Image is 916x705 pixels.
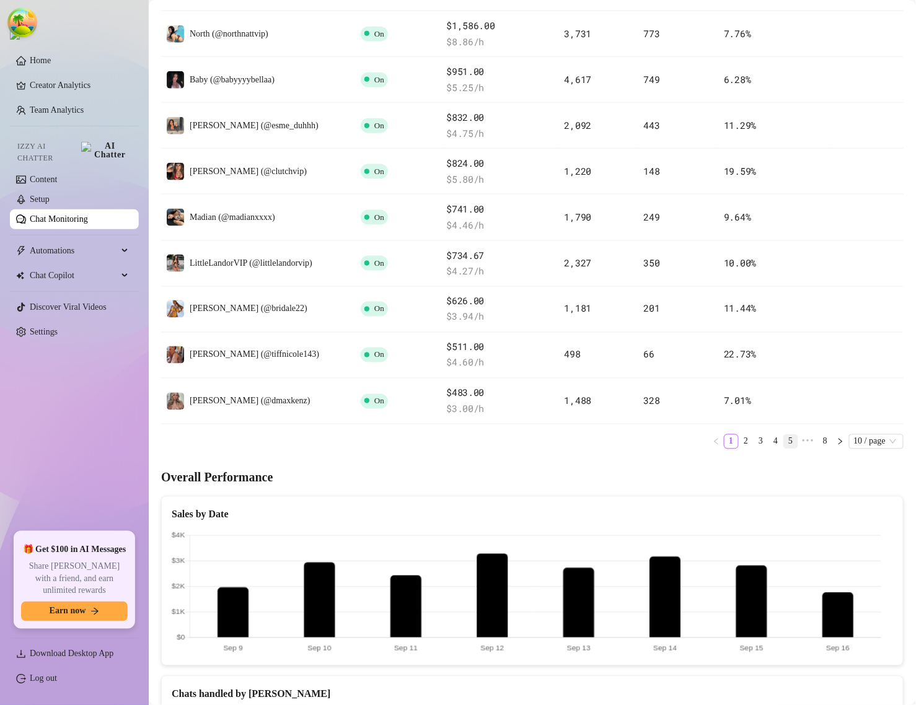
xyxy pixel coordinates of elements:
a: Settings [30,327,58,336]
span: right [837,438,844,445]
span: 249 [644,211,660,223]
span: $ 4.60 /h [447,356,555,370]
span: 773 [644,27,660,40]
div: Sales by Date [172,507,893,522]
a: Log out [30,674,57,683]
img: Tiffany (@tiffnicole143) [167,346,184,364]
span: ••• [798,434,818,449]
li: 2 [739,434,754,449]
a: Setup [30,195,50,204]
span: $ 5.80 /h [447,172,555,187]
div: Page Size [849,434,904,449]
span: 9.64 % [724,211,751,223]
span: left [713,438,720,445]
img: Madian (@madianxxxx) [167,209,184,226]
img: Esmeralda (@esme_duhhh) [167,117,184,134]
span: [PERSON_NAME] (@dmaxkenz) [190,396,310,406]
span: On [374,75,384,84]
button: Open Tanstack query devtools [10,10,35,35]
a: Content [30,175,57,184]
div: Chats handled by [PERSON_NAME] [172,686,893,702]
span: [PERSON_NAME] (@bridale22) [190,304,307,313]
span: $ 3.00 /h [447,402,555,417]
img: Baby (@babyyyybellaa) [167,71,184,89]
span: 6.28 % [724,73,751,85]
span: $ 3.94 /h [447,310,555,325]
h4: Overall Performance [161,469,904,486]
a: Discover Viral Videos [30,302,107,312]
span: $ 4.27 /h [447,264,555,279]
span: 328 [644,395,660,407]
span: On [374,350,384,359]
span: 7.01 % [724,395,751,407]
a: Chat Monitoring [30,214,88,224]
span: download [16,649,26,659]
span: Download Desktop App [30,649,113,659]
span: 1,790 [565,211,592,223]
span: Automations [30,241,118,261]
li: 5 [783,434,798,449]
span: 1,488 [565,395,592,407]
img: North (@northnattvip) [167,25,184,43]
span: $ 4.75 /h [447,126,555,141]
span: thunderbolt [16,246,26,256]
span: 66 [644,348,654,361]
img: CARMELA (@clutchvip) [167,163,184,180]
li: Next 5 Pages [798,434,818,449]
span: $511.00 [447,340,555,355]
a: 8 [819,435,832,449]
button: Earn nowarrow-right [21,602,128,621]
span: $951.00 [447,64,555,79]
span: On [374,396,384,406]
span: 1,181 [565,302,592,315]
span: 4,617 [565,73,592,85]
span: 443 [644,119,660,131]
span: On [374,258,384,268]
span: 🎁 Get $100 in AI Messages [23,543,126,556]
a: Team Analytics [30,105,84,115]
span: On [374,121,384,130]
span: [PERSON_NAME] (@clutchvip) [190,167,307,176]
span: $ 5.25 /h [447,81,555,95]
button: left [709,434,724,449]
span: 22.73 % [724,348,756,361]
a: 5 [784,435,798,449]
span: North (@northnattvip) [190,29,268,38]
span: $ 4.46 /h [447,218,555,233]
span: 1,220 [565,165,592,177]
span: Madian (@madianxxxx) [190,212,275,222]
span: arrow-right [90,607,99,616]
span: 10 / page [854,435,899,449]
span: 749 [644,73,660,85]
span: LittleLandorVIP (@littlelandorvip) [190,258,312,268]
span: 201 [644,302,660,315]
span: $483.00 [447,386,555,401]
span: Baby (@babyyyybellaa) [190,75,275,84]
li: Next Page [833,434,848,449]
span: $626.00 [447,294,555,309]
span: 11.44 % [724,302,756,315]
span: 3,731 [565,27,592,40]
span: $1,586.00 [447,19,555,33]
a: 2 [739,435,753,449]
a: Home [30,56,51,65]
span: $741.00 [447,202,555,217]
span: Chat Copilot [30,266,118,286]
li: 3 [754,434,768,449]
img: Kenzie (@dmaxkenz) [167,393,184,410]
li: Previous Page [709,434,724,449]
span: 7.76 % [724,27,751,40]
a: Creator Analytics [30,76,129,95]
span: $ 8.86 /h [447,35,555,50]
span: [PERSON_NAME] (@tiffnicole143) [190,350,319,359]
span: On [374,304,384,313]
span: 350 [644,256,660,269]
span: [PERSON_NAME] (@esme_duhhh) [190,121,319,130]
li: 8 [818,434,833,449]
a: 1 [724,435,738,449]
img: LittleLandorVIP (@littlelandorvip) [167,255,184,272]
span: $824.00 [447,156,555,171]
a: 3 [754,435,768,449]
span: Share [PERSON_NAME] with a friend, and earn unlimited rewards [21,560,128,597]
span: 2,327 [565,256,592,269]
